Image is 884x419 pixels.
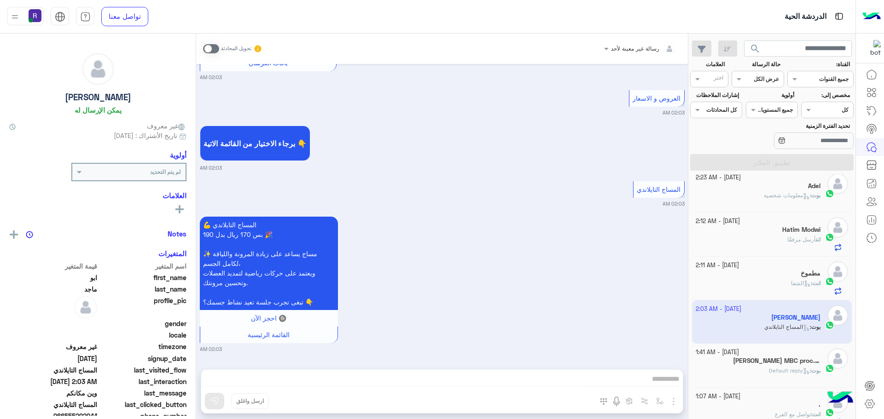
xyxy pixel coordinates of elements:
button: تطبيق الفلاتر [690,154,854,171]
span: المساج التايلاندي [637,185,680,193]
a: tab [76,7,94,26]
span: أرسل مرفقًا [787,236,816,243]
span: انت [812,411,820,418]
img: WhatsApp [825,408,834,417]
a: تواصل معنا [101,7,148,26]
button: ارسل واغلق [231,393,269,409]
span: last_message [99,388,187,398]
span: search [750,43,761,54]
img: profile [9,11,21,23]
img: WhatsApp [825,233,834,242]
span: قيمة المتغير [9,261,97,271]
img: userImage [29,9,41,22]
h6: أولوية [170,151,186,159]
span: 2025-09-24T23:03:51.895Z [9,377,97,386]
img: add [10,230,18,239]
img: WhatsApp [825,277,834,286]
h6: Notes [168,230,186,238]
h6: المتغيرات [158,249,186,258]
span: غير معروف [147,121,186,131]
img: defaultAdmin.png [827,261,848,282]
span: Default reply [769,367,810,374]
small: [DATE] - 2:12 AM [696,217,740,226]
img: defaultAdmin.png [827,348,848,369]
small: 02:03 AM [663,109,685,116]
small: تحويل المحادثة [221,45,251,52]
b: : [811,411,820,418]
span: المساج التايلاندي [9,400,97,409]
label: حالة الرسالة [733,60,780,69]
img: tab [80,11,91,22]
div: اختر [714,74,725,84]
span: غير معروف [9,342,97,351]
small: 02:03 AM [200,164,222,172]
span: last_interaction [99,377,187,386]
span: null [9,330,97,340]
label: تحديد الفترة الزمنية [747,122,850,130]
span: بوت [811,367,820,374]
img: hulul-logo.png [824,382,856,414]
small: 02:03 AM [200,345,222,353]
span: وين مكانكم [9,388,97,398]
span: ابو [9,273,97,282]
img: 322853014244696 [864,40,881,57]
span: locale [99,330,187,340]
h6: يمكن الإرسال له [75,106,122,114]
small: 02:03 AM [663,200,685,207]
label: مخصص إلى: [803,91,850,99]
span: null [9,319,97,328]
img: tab [833,11,845,22]
img: defaultAdmin.png [827,173,848,194]
span: القائمة الرئيسية [248,331,290,339]
b: : [810,192,820,199]
span: last_name [99,284,187,294]
b: لم يتم التحديد [150,168,181,175]
p: 25/9/2025, 2:03 AM [200,217,338,310]
p: الدردشة الحية [785,11,826,23]
span: الشفا [791,280,811,287]
h5: Hatim Modwi [782,226,820,234]
button: search [744,40,767,60]
span: تواصل مع الفرع [775,411,811,418]
label: العلامات [691,60,725,69]
span: last_visited_flow [99,365,187,375]
img: defaultAdmin.png [74,296,97,319]
span: انت [812,280,820,287]
img: WhatsApp [825,364,834,373]
span: 🔘 احجز الآن [251,314,286,322]
img: WhatsApp [825,189,834,198]
h6: العلامات [9,191,186,200]
span: معلومات شخصية [764,192,810,199]
label: القناة: [789,60,850,69]
small: [DATE] - 2:11 AM [696,261,739,270]
img: tab [55,11,65,22]
span: العروض و الاسعار [633,94,680,102]
small: [DATE] - 2:23 AM [696,173,741,182]
label: إشارات الملاحظات [691,91,739,99]
small: [DATE] - 1:41 AM [696,348,739,357]
img: notes [26,231,33,238]
h5: Sarah MBC proc. [733,357,820,365]
b: : [811,280,820,287]
span: signup_date [99,354,187,363]
span: last_clicked_button [99,400,187,409]
small: [DATE] - 1:07 AM [696,392,740,401]
span: برجاء الاختيار من القائمة الاتية 👇 [204,139,307,148]
span: profile_pic [99,296,187,317]
span: تاريخ الأشتراك : [DATE] [114,131,177,140]
span: 2025-09-24T23:02:05.311Z [9,354,97,363]
h5: Adel [808,182,820,190]
h5: [PERSON_NAME] [65,92,131,103]
h5: . [819,401,820,408]
h5: مطموخ [801,270,820,277]
span: first_name [99,273,187,282]
span: gender [99,319,187,328]
img: Logo [862,7,881,26]
b: : [810,367,820,374]
span: المساج التايلاندي [9,365,97,375]
span: timezone [99,342,187,351]
span: ماجد [9,284,97,294]
span: رسالة غير معينة لأحد [611,45,659,52]
small: 02:03 AM [200,74,222,81]
img: defaultAdmin.png [827,217,848,238]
